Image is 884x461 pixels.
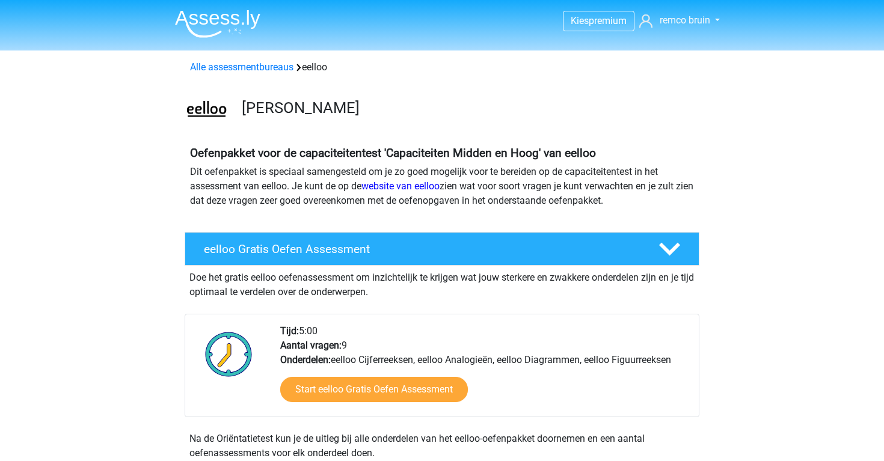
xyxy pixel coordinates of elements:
[361,180,440,192] a: website van eelloo
[204,242,639,256] h4: eelloo Gratis Oefen Assessment
[198,324,259,384] img: Klok
[185,60,699,75] div: eelloo
[190,165,694,208] p: Dit oefenpakket is speciaal samengesteld om je zo goed mogelijk voor te bereiden op de capaciteit...
[190,61,293,73] a: Alle assessmentbureaus
[190,146,596,160] b: Oefenpakket voor de capaciteitentest 'Capaciteiten Midden en Hoog' van eelloo
[571,15,589,26] span: Kies
[185,89,228,132] img: eelloo.png
[175,10,260,38] img: Assessly
[280,354,331,365] b: Onderdelen:
[185,266,699,299] div: Doe het gratis eelloo oefenassessment om inzichtelijk te krijgen wat jouw sterkere en zwakkere on...
[280,340,342,351] b: Aantal vragen:
[660,14,710,26] span: remco bruin
[242,99,690,117] h3: [PERSON_NAME]
[185,432,699,460] div: Na de Oriëntatietest kun je de uitleg bij alle onderdelen van het eelloo-oefenpakket doornemen en...
[589,15,627,26] span: premium
[280,325,299,337] b: Tijd:
[271,324,698,417] div: 5:00 9 eelloo Cijferreeksen, eelloo Analogieën, eelloo Diagrammen, eelloo Figuurreeksen
[634,13,719,28] a: remco bruin
[180,232,704,266] a: eelloo Gratis Oefen Assessment
[563,13,634,29] a: Kiespremium
[280,377,468,402] a: Start eelloo Gratis Oefen Assessment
